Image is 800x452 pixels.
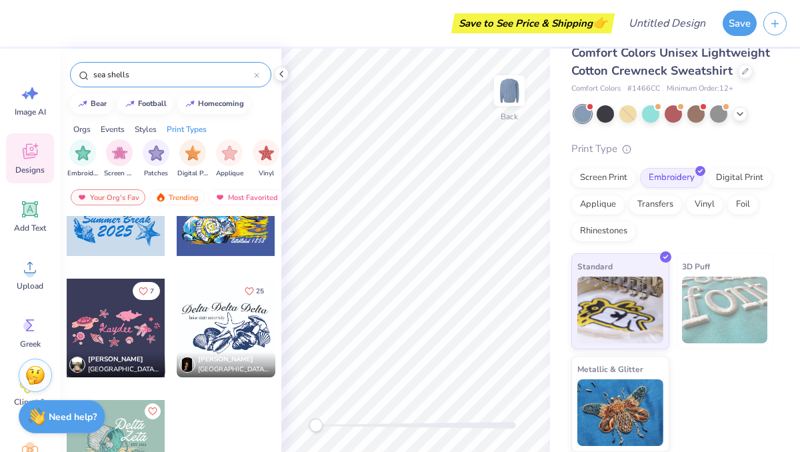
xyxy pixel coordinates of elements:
div: Digital Print [707,168,772,188]
span: Digital Print [177,169,208,179]
span: Add Text [14,223,46,233]
span: 7 [150,288,154,295]
button: Like [145,403,161,419]
input: Untitled Design [618,10,716,37]
img: Standard [577,277,663,343]
span: Image AI [15,107,46,117]
button: homecoming [177,94,250,114]
div: Print Types [167,123,207,135]
span: 👉 [593,15,607,31]
div: Trending [149,189,205,205]
span: Greek [20,339,41,349]
span: Upload [17,281,43,291]
div: Rhinestones [571,221,636,241]
span: Patches [144,169,168,179]
div: Screen Print [571,168,636,188]
img: Applique Image [222,145,237,161]
span: Screen Print [104,169,135,179]
img: most_fav.gif [215,193,225,202]
div: Save to See Price & Shipping [455,13,611,33]
div: Your Org's Fav [71,189,145,205]
strong: Need help? [49,411,97,423]
span: [PERSON_NAME] [198,355,253,364]
span: Standard [577,259,613,273]
img: 3D Puff [682,277,768,343]
span: Metallic & Glitter [577,362,643,376]
div: Vinyl [686,195,723,215]
span: 25 [256,288,264,295]
img: Screen Print Image [112,145,127,161]
div: homecoming [198,100,244,107]
span: Designs [15,165,45,175]
div: Embroidery [640,168,703,188]
div: filter for Vinyl [253,139,279,179]
img: Patches Image [149,145,164,161]
span: [GEOGRAPHIC_DATA], [GEOGRAPHIC_DATA][US_STATE] [88,365,160,375]
div: filter for Patches [143,139,169,179]
div: Print Type [571,141,773,157]
span: Comfort Colors [571,83,621,95]
button: filter button [177,139,208,179]
img: Metallic & Glitter [577,379,663,446]
div: filter for Digital Print [177,139,208,179]
div: Accessibility label [309,419,323,432]
button: bear [70,94,113,114]
img: Back [496,77,523,104]
div: Events [101,123,125,135]
span: [GEOGRAPHIC_DATA], [GEOGRAPHIC_DATA] [198,365,270,375]
span: Applique [216,169,243,179]
div: Orgs [73,123,91,135]
span: 3D Puff [682,259,710,273]
button: football [117,94,173,114]
button: Save [723,11,757,36]
div: Transfers [629,195,682,215]
img: Embroidery Image [75,145,91,161]
span: [PERSON_NAME] [88,355,143,364]
span: Embroidery [67,169,98,179]
img: trend_line.gif [77,100,88,108]
div: football [138,100,167,107]
div: bear [91,100,107,107]
button: filter button [104,139,135,179]
span: Clipart & logos [8,397,52,418]
button: filter button [67,139,98,179]
div: Most Favorited [209,189,284,205]
img: trend_line.gif [125,100,135,108]
button: Like [133,282,160,300]
button: filter button [143,139,169,179]
input: Try "Alpha" [92,68,254,81]
button: filter button [253,139,279,179]
div: Applique [571,195,625,215]
div: Foil [727,195,759,215]
span: Vinyl [259,169,274,179]
div: Back [501,111,518,123]
img: Digital Print Image [185,145,201,161]
img: Vinyl Image [259,145,274,161]
span: Minimum Order: 12 + [667,83,733,95]
div: filter for Screen Print [104,139,135,179]
img: trending.gif [155,193,166,202]
div: Styles [135,123,157,135]
button: Like [239,282,270,300]
img: most_fav.gif [77,193,87,202]
img: trend_line.gif [185,100,195,108]
span: # 1466CC [627,83,660,95]
div: filter for Embroidery [67,139,98,179]
div: filter for Applique [216,139,243,179]
button: filter button [216,139,243,179]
